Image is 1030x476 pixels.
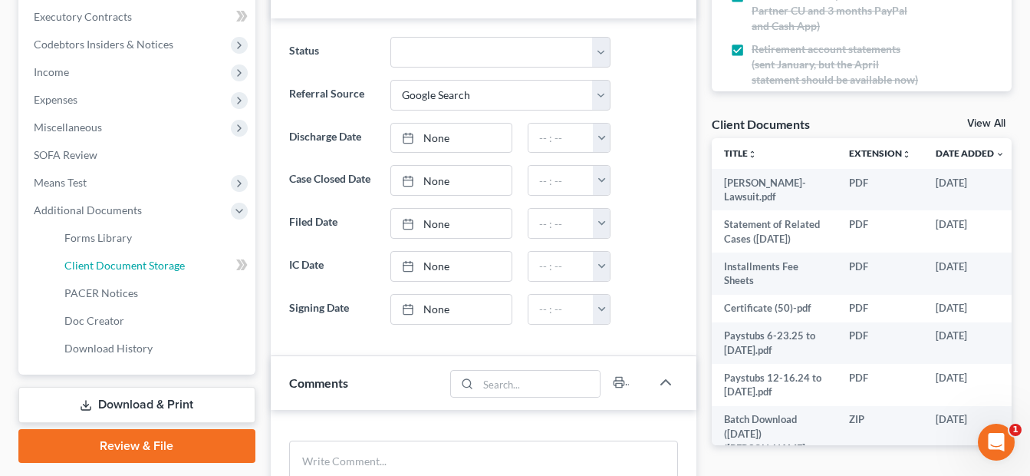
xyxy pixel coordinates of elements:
label: Case Closed Date [281,165,383,196]
i: unfold_more [902,150,911,159]
td: Installments Fee Sheets [712,253,837,295]
span: 1 [1009,424,1022,436]
a: None [391,166,512,195]
input: -- : -- [528,209,594,238]
a: Download & Print [18,387,255,423]
input: -- : -- [528,252,594,281]
span: Means Test [34,176,87,189]
iframe: Intercom live chat [978,424,1015,461]
a: None [391,252,512,281]
a: Executory Contracts [21,3,255,31]
td: Paystubs 12-16.24 to [DATE].pdf [712,364,837,406]
input: Search... [479,371,601,397]
label: Filed Date [281,208,383,239]
td: Certificate (50)-pdf [712,295,837,322]
span: Executory Contracts [34,10,132,23]
input: -- : -- [528,166,594,195]
td: PDF [837,295,923,322]
td: [DATE] [923,253,1017,295]
label: Referral Source [281,80,383,111]
span: Miscellaneous [34,121,102,134]
td: [DATE] [923,322,1017,365]
a: Titleunfold_more [724,147,757,159]
td: [PERSON_NAME]-Lawsuit.pdf [712,169,837,211]
td: PDF [837,253,923,295]
span: PACER Notices [64,286,138,299]
a: Doc Creator [52,307,255,335]
td: [DATE] [923,364,1017,406]
td: [DATE] [923,295,1017,322]
i: unfold_more [748,150,757,159]
td: [DATE] [923,210,1017,253]
span: Comments [289,375,348,390]
span: SOFA Review [34,148,97,161]
a: Download History [52,335,255,362]
span: Doc Creator [64,314,124,327]
td: [DATE] [923,169,1017,211]
i: expand_more [995,150,1005,159]
td: Statement of Related Cases ([DATE]) [712,210,837,253]
span: Retirement account statements (sent January, but the April statement should be available now) [752,41,923,88]
td: PDF [837,364,923,406]
span: Expenses [34,93,77,106]
label: Discharge Date [281,123,383,154]
label: Status [281,37,383,68]
a: Review & File [18,429,255,463]
span: Income [34,65,69,78]
input: -- : -- [528,295,594,324]
a: None [391,124,512,153]
a: View All [967,118,1005,129]
span: Forms Library [64,231,132,244]
a: SOFA Review [21,141,255,169]
a: Extensionunfold_more [849,147,911,159]
td: Paystubs 6-23.25 to [DATE].pdf [712,322,837,365]
td: PDF [837,210,923,253]
td: PDF [837,322,923,365]
span: Download History [64,342,153,355]
span: Additional Documents [34,203,142,217]
a: Forms Library [52,224,255,252]
a: None [391,295,512,324]
span: Codebtors Insiders & Notices [34,38,173,51]
span: Client Document Storage [64,259,185,272]
td: PDF [837,169,923,211]
label: Signing Date [281,294,383,325]
a: Client Document Storage [52,252,255,279]
a: Date Added expand_more [936,147,1005,159]
a: None [391,209,512,238]
input: -- : -- [528,124,594,153]
a: PACER Notices [52,279,255,307]
label: IC Date [281,251,383,282]
div: Client Documents [712,116,810,132]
